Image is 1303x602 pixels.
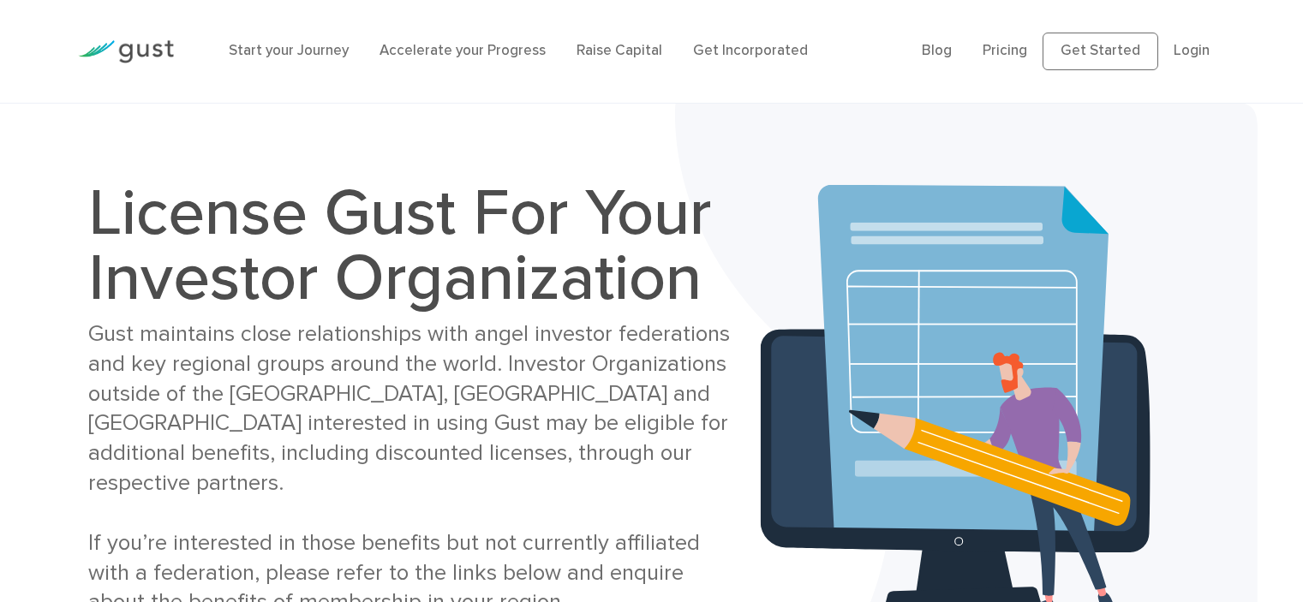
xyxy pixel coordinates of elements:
a: Start your Journey [229,42,349,59]
a: Accelerate your Progress [380,42,546,59]
a: Pricing [983,42,1027,59]
a: Blog [922,42,952,59]
a: Login [1174,42,1210,59]
img: Gust Logo [78,40,174,63]
a: Get Incorporated [693,42,808,59]
h1: License Gust For Your Investor Organization [88,181,735,311]
a: Get Started [1043,33,1158,70]
a: Raise Capital [577,42,662,59]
